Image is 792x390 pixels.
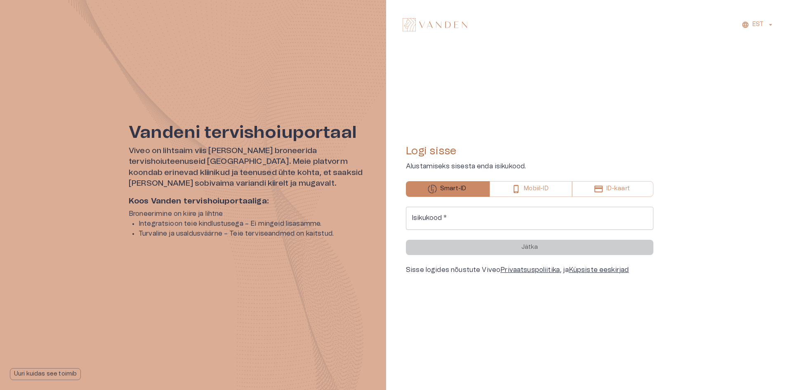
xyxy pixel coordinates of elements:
[752,20,764,29] p: EST
[406,161,653,171] p: Alustamiseks sisesta enda isikukood.
[406,265,653,275] div: Sisse logides nõustute Viveo , ja
[14,370,77,378] p: Uuri kuidas see toimib
[440,184,466,193] p: Smart-ID
[406,144,653,158] h4: Logi sisse
[490,181,572,197] button: Mobiil-ID
[10,368,81,380] button: Uuri kuidas see toimib
[500,267,560,273] a: Privaatsuspoliitika
[524,184,548,193] p: Mobiil-ID
[572,181,653,197] button: ID-kaart
[606,184,630,193] p: ID-kaart
[403,18,467,31] img: Vanden logo
[740,19,775,31] button: EST
[569,267,629,273] a: Küpsiste eeskirjad
[406,181,490,197] button: Smart-ID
